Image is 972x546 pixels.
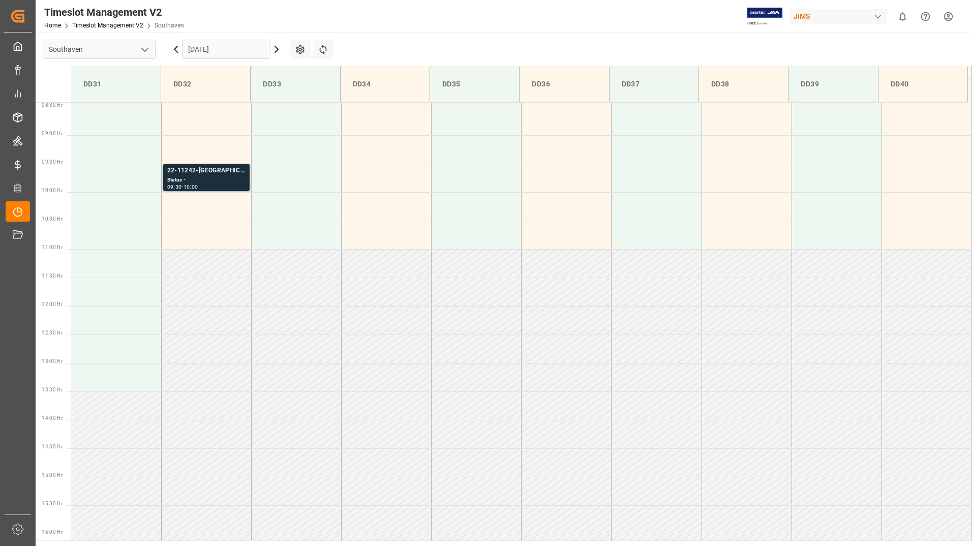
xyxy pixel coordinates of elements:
[789,9,887,24] div: JIMS
[528,75,600,94] div: DD36
[259,75,331,94] div: DD33
[42,330,63,336] span: 12:30 Hr
[167,185,182,189] div: 09:30
[747,8,782,25] img: Exertis%20JAM%20-%20Email%20Logo.jpg_1722504956.jpg
[887,75,959,94] div: DD40
[797,75,869,94] div: DD39
[618,75,690,94] div: DD37
[349,75,421,94] div: DD34
[43,40,156,59] input: Type to search/select
[167,166,246,176] div: 22-11242-[GEOGRAPHIC_DATA]
[42,188,63,193] span: 10:00 Hr
[182,40,270,59] input: DD-MM-YYYY
[42,444,63,449] span: 14:30 Hr
[42,131,63,136] span: 09:00 Hr
[44,22,61,29] a: Home
[42,273,63,279] span: 11:30 Hr
[891,5,914,28] button: show 0 new notifications
[42,159,63,165] span: 09:30 Hr
[79,75,153,94] div: DD31
[42,415,63,421] span: 14:00 Hr
[42,102,63,108] span: 08:30 Hr
[42,387,63,392] span: 13:30 Hr
[169,75,242,94] div: DD32
[72,22,143,29] a: Timeslot Management V2
[789,7,891,26] button: JIMS
[42,216,63,222] span: 10:30 Hr
[42,472,63,478] span: 15:00 Hr
[914,5,937,28] button: Help Center
[42,245,63,250] span: 11:00 Hr
[42,529,63,535] span: 16:00 Hr
[42,501,63,506] span: 15:30 Hr
[167,176,246,185] div: Status -
[184,185,198,189] div: 10:00
[438,75,511,94] div: DD35
[137,42,152,57] button: open menu
[42,301,63,307] span: 12:00 Hr
[707,75,780,94] div: DD38
[42,358,63,364] span: 13:00 Hr
[44,5,184,20] div: Timeslot Management V2
[181,185,183,189] div: -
